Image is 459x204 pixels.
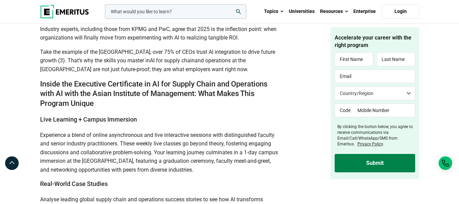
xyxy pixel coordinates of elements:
[150,57,195,64] span: AI for supply chain
[335,104,353,117] input: Code
[40,26,277,41] span: Industry experts, including those from KPMG and PwC, agree that 2025 is the inflection point: whe...
[382,4,419,19] a: Login
[40,57,248,73] span: and operations at the [GEOGRAPHIC_DATA] are not just future-proof; they are what employers want r...
[335,154,415,172] input: Submit
[40,116,137,123] b: Live Learning + Campus Immersion
[376,53,415,66] input: Last Name
[335,87,415,100] select: Country
[40,79,280,109] h2: Inside the Executive Certificate in AI for Supply Chain and Operations with AI with the Asian Ins...
[335,53,373,66] input: First Name
[40,180,108,187] b: Real-World Case Studies
[40,132,278,173] span: Experience a blend of online asynchronous and live interactive sessions with distinguished facult...
[337,124,415,147] label: By clicking the button below, you agree to receive communications via Email/Call/WhatsApp/SMS fro...
[105,4,246,19] input: woocommerce-product-search-field-0
[335,34,415,49] h4: Accelerate your career with the right program
[335,70,415,83] input: Email
[40,49,275,64] span: Take the example of the [GEOGRAPHIC_DATA]; over 75% of CEOs trust AI integration to drive future ...
[353,104,415,117] input: Mobile Number
[357,142,383,146] a: Privacy Policy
